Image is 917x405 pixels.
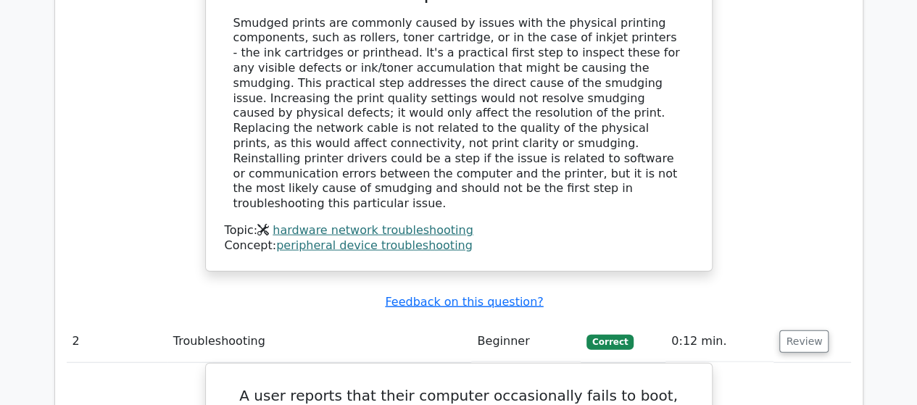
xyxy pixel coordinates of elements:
td: Troubleshooting [167,321,472,362]
span: Correct [586,335,634,349]
td: 0:12 min. [665,321,773,362]
div: Topic: [225,223,693,238]
button: Review [779,330,829,353]
td: Beginner [471,321,581,362]
div: Concept: [225,238,693,254]
div: Smudged prints are commonly caused by issues with the physical printing components, such as rolle... [233,16,684,212]
a: hardware network troubleshooting [273,223,473,237]
a: peripheral device troubleshooting [276,238,473,252]
a: Feedback on this question? [385,295,543,309]
td: 2 [67,321,167,362]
